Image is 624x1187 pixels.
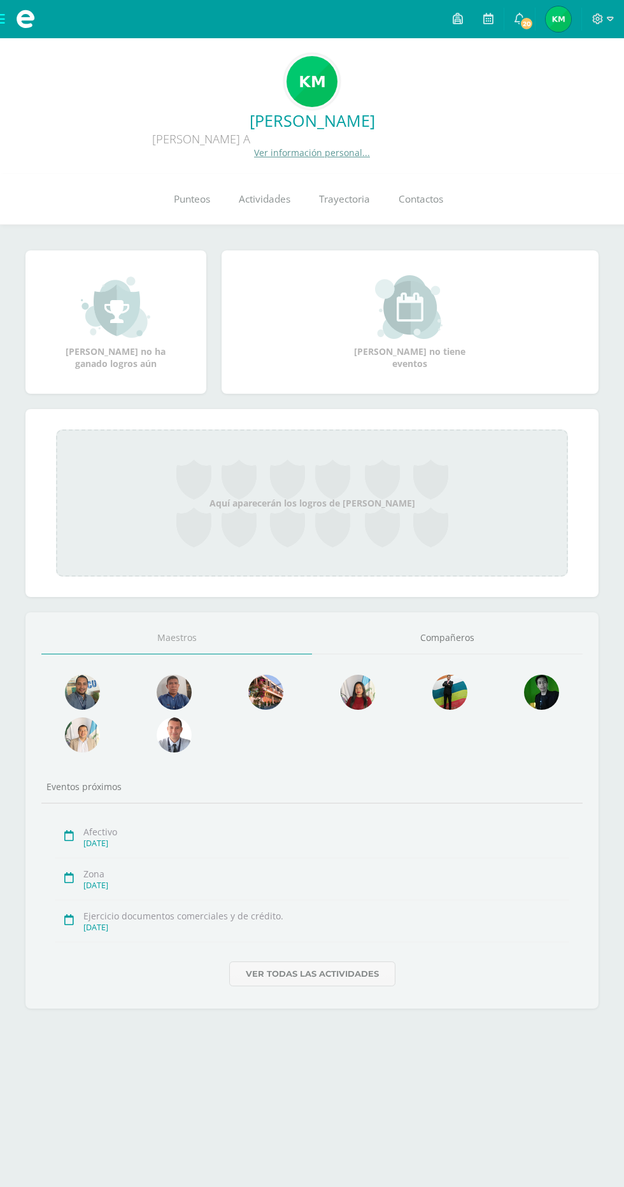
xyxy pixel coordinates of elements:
[524,675,559,710] img: 3ef3257ae266e8b691cc7d35d86fd8e9.png
[81,275,150,339] img: achievement_small.png
[384,174,457,225] a: Contactos
[319,192,370,206] span: Trayectoria
[10,110,614,131] a: [PERSON_NAME]
[65,675,100,710] img: f7327cb44b91aa114f2e153c7f37383d.png
[41,781,583,793] div: Eventos próximos
[83,826,569,838] div: Afectivo
[10,131,392,147] div: [PERSON_NAME] A
[65,717,100,752] img: 40458cde734d9b8818fac9ae2ed6c481.png
[287,56,337,107] img: 62e1c518817f3479abac631ce437bc8c.png
[341,675,376,710] img: 83e9cbc1e9deaa3b01aa23f0b9c4e037.png
[248,675,283,710] img: e29994105dc3c498302d04bab28faecd.png
[229,961,395,986] a: Ver todas las actividades
[83,868,569,880] div: Zona
[174,192,210,206] span: Punteos
[304,174,384,225] a: Trayectoria
[546,6,571,32] img: 7300ad391bb992a97d196bdac7d37d7e.png
[83,880,569,891] div: [DATE]
[159,174,224,225] a: Punteos
[346,275,474,370] div: [PERSON_NAME] no tiene eventos
[224,174,304,225] a: Actividades
[83,838,569,849] div: [DATE]
[157,717,192,752] img: 5b9cfafb23178c1dbfdbac7a50ae7405.png
[312,622,583,654] a: Compañeros
[520,17,534,31] span: 20
[52,275,180,370] div: [PERSON_NAME] no ha ganado logros aún
[41,622,312,654] a: Maestros
[83,922,569,933] div: [DATE]
[239,192,290,206] span: Actividades
[432,675,467,710] img: 46ef099bd72645d72f8d7e50f544f168.png
[56,429,568,577] div: Aquí aparecerán los logros de [PERSON_NAME]
[157,675,192,710] img: 15ead7f1e71f207b867fb468c38fe54e.png
[254,147,370,159] a: Ver información personal...
[375,275,444,339] img: event_small.png
[399,192,443,206] span: Contactos
[83,910,569,922] div: Ejercicio documentos comerciales y de crédito.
